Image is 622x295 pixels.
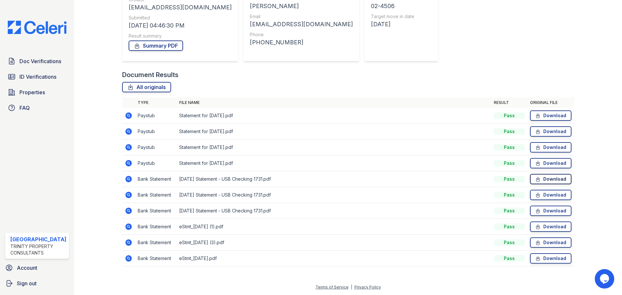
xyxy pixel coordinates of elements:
[371,20,432,29] div: [DATE]
[5,86,69,99] a: Properties
[135,187,177,203] td: Bank Statement
[135,140,177,155] td: Paystub
[177,155,491,171] td: Statement for [DATE].pdf
[129,40,183,51] a: Summary PDF
[371,13,432,20] div: Target move in date
[177,235,491,251] td: eStmt_[DATE] (3).pdf
[10,235,66,243] div: [GEOGRAPHIC_DATA]
[135,235,177,251] td: Bank Statement
[177,171,491,187] td: [DATE] Statement - USB Checking 1731.pdf
[177,187,491,203] td: [DATE] Statement - USB Checking 1731.pdf
[135,155,177,171] td: Paystub
[530,142,571,153] a: Download
[494,144,525,151] div: Pass
[494,112,525,119] div: Pass
[177,108,491,124] td: Statement for [DATE].pdf
[491,97,527,108] th: Result
[250,38,353,47] div: [PHONE_NUMBER]
[5,101,69,114] a: FAQ
[19,57,61,65] span: Doc Verifications
[530,110,571,121] a: Download
[494,208,525,214] div: Pass
[19,88,45,96] span: Properties
[135,97,177,108] th: Type
[530,190,571,200] a: Download
[10,243,66,256] div: Trinity Property Consultants
[129,3,232,12] div: [EMAIL_ADDRESS][DOMAIN_NAME]
[494,223,525,230] div: Pass
[351,285,352,289] div: |
[122,82,171,92] a: All originals
[530,237,571,248] a: Download
[129,21,232,30] div: [DATE] 04:46:30 PM
[135,108,177,124] td: Paystub
[530,221,571,232] a: Download
[530,253,571,264] a: Download
[135,124,177,140] td: Paystub
[530,174,571,184] a: Download
[527,97,574,108] th: Original file
[135,219,177,235] td: Bank Statement
[122,70,179,79] div: Document Results
[129,15,232,21] div: Submitted
[354,285,381,289] a: Privacy Policy
[177,124,491,140] td: Statement for [DATE].pdf
[530,126,571,137] a: Download
[494,239,525,246] div: Pass
[129,33,232,39] div: Result summary
[135,203,177,219] td: Bank Statement
[494,128,525,135] div: Pass
[135,251,177,267] td: Bank Statement
[595,269,616,289] iframe: chat widget
[250,13,353,20] div: Email
[316,285,349,289] a: Terms of Service
[530,158,571,168] a: Download
[177,97,491,108] th: File name
[3,277,72,290] a: Sign out
[3,21,72,34] img: CE_Logo_Blue-a8612792a0a2168367f1c8372b55b34899dd931a85d93a1a3d3e32e68fde9ad4.png
[5,70,69,83] a: ID Verifications
[250,2,353,11] div: [PERSON_NAME]
[494,255,525,262] div: Pass
[371,2,432,11] div: 02-4506
[17,279,37,287] span: Sign out
[19,73,56,81] span: ID Verifications
[530,206,571,216] a: Download
[177,219,491,235] td: eStmt_[DATE] (1).pdf
[5,55,69,68] a: Doc Verifications
[177,140,491,155] td: Statement for [DATE].pdf
[177,251,491,267] td: eStmt_[DATE].pdf
[19,104,30,112] span: FAQ
[3,261,72,274] a: Account
[494,192,525,198] div: Pass
[17,264,37,272] span: Account
[494,176,525,182] div: Pass
[494,160,525,166] div: Pass
[177,203,491,219] td: [DATE] Statement - USB Checking 1731.pdf
[250,20,353,29] div: [EMAIL_ADDRESS][DOMAIN_NAME]
[250,31,353,38] div: Phone
[135,171,177,187] td: Bank Statement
